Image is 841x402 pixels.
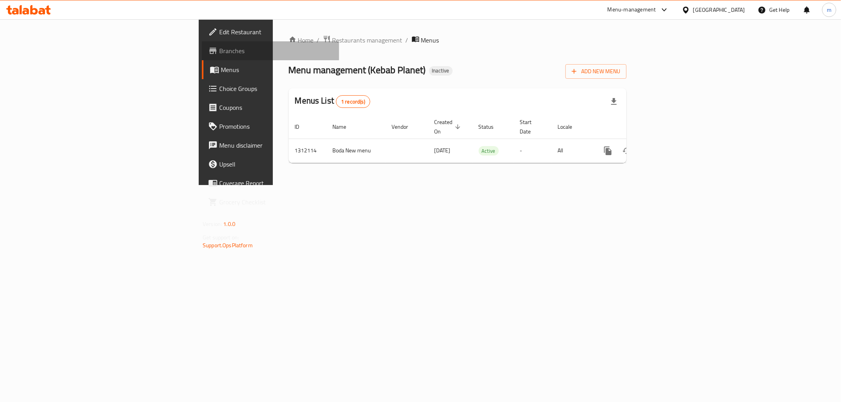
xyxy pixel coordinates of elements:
td: All [552,139,592,163]
span: Edit Restaurant [219,27,333,37]
span: Get support on: [203,232,239,243]
div: Inactive [429,66,453,76]
span: Menu management ( Kebab Planet ) [289,61,426,79]
a: Restaurants management [323,35,403,45]
a: Coverage Report [202,174,339,193]
span: Menus [421,35,439,45]
span: Coupons [219,103,333,112]
div: Menu-management [608,5,656,15]
span: [DATE] [434,145,451,156]
span: Vendor [392,122,419,132]
span: Add New Menu [572,67,620,76]
span: Created On [434,117,463,136]
a: Grocery Checklist [202,193,339,211]
span: Inactive [429,67,453,74]
button: Add New Menu [565,64,627,79]
a: Promotions [202,117,339,136]
a: Coupons [202,98,339,117]
span: Grocery Checklist [219,197,333,207]
span: Version: [203,219,222,229]
span: Menus [221,65,333,74]
a: Upsell [202,155,339,174]
button: more [599,141,617,160]
span: Branches [219,46,333,56]
li: / [406,35,408,45]
td: Boda New menu [326,139,386,163]
td: - [514,139,552,163]
span: Restaurants management [332,35,403,45]
a: Choice Groups [202,79,339,98]
a: Support.OpsPlatform [203,240,253,250]
span: 1 record(s) [336,98,370,106]
span: Start Date [520,117,542,136]
a: Menus [202,60,339,79]
div: Export file [604,92,623,111]
span: ID [295,122,310,132]
span: 1.0.0 [223,219,235,229]
span: Coverage Report [219,178,333,188]
span: m [827,6,832,14]
a: Edit Restaurant [202,22,339,41]
button: Change Status [617,141,636,160]
table: enhanced table [289,115,681,163]
div: [GEOGRAPHIC_DATA] [693,6,745,14]
span: Status [479,122,504,132]
span: Promotions [219,122,333,131]
span: Name [333,122,357,132]
th: Actions [592,115,681,139]
span: Active [479,146,499,156]
h2: Menus List [295,95,370,108]
a: Branches [202,41,339,60]
nav: breadcrumb [289,35,627,45]
span: Choice Groups [219,84,333,93]
a: Menu disclaimer [202,136,339,155]
div: Active [479,146,499,156]
span: Upsell [219,159,333,169]
span: Locale [558,122,583,132]
div: Total records count [336,95,370,108]
span: Menu disclaimer [219,141,333,150]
